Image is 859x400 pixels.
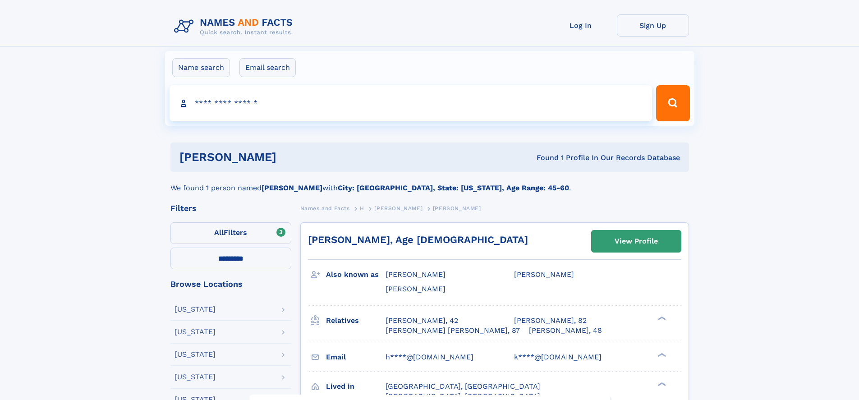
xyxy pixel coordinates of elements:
[514,270,574,279] span: [PERSON_NAME]
[175,306,216,313] div: [US_STATE]
[326,349,386,365] h3: Email
[214,228,224,237] span: All
[514,316,587,326] a: [PERSON_NAME], 82
[175,328,216,336] div: [US_STATE]
[300,202,350,214] a: Names and Facts
[656,381,666,387] div: ❯
[374,205,423,211] span: [PERSON_NAME]
[656,85,689,121] button: Search Button
[617,14,689,37] a: Sign Up
[656,352,666,358] div: ❯
[545,14,617,37] a: Log In
[170,222,291,244] label: Filters
[386,270,446,279] span: [PERSON_NAME]
[386,382,540,391] span: [GEOGRAPHIC_DATA], [GEOGRAPHIC_DATA]
[326,267,386,282] h3: Also known as
[172,58,230,77] label: Name search
[406,153,680,163] div: Found 1 Profile In Our Records Database
[338,184,569,192] b: City: [GEOGRAPHIC_DATA], State: [US_STATE], Age Range: 45-60
[360,205,364,211] span: H
[326,379,386,394] h3: Lived in
[308,234,528,245] a: [PERSON_NAME], Age [DEMOGRAPHIC_DATA]
[386,326,520,336] a: [PERSON_NAME] [PERSON_NAME], 87
[592,230,681,252] a: View Profile
[326,313,386,328] h3: Relatives
[386,316,458,326] a: [PERSON_NAME], 42
[529,326,602,336] a: [PERSON_NAME], 48
[175,351,216,358] div: [US_STATE]
[170,280,291,288] div: Browse Locations
[170,85,652,121] input: search input
[239,58,296,77] label: Email search
[615,231,658,252] div: View Profile
[175,373,216,381] div: [US_STATE]
[656,315,666,321] div: ❯
[360,202,364,214] a: H
[179,152,407,163] h1: [PERSON_NAME]
[386,285,446,293] span: [PERSON_NAME]
[170,172,689,193] div: We found 1 person named with .
[262,184,322,192] b: [PERSON_NAME]
[374,202,423,214] a: [PERSON_NAME]
[433,205,481,211] span: [PERSON_NAME]
[170,204,291,212] div: Filters
[170,14,300,39] img: Logo Names and Facts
